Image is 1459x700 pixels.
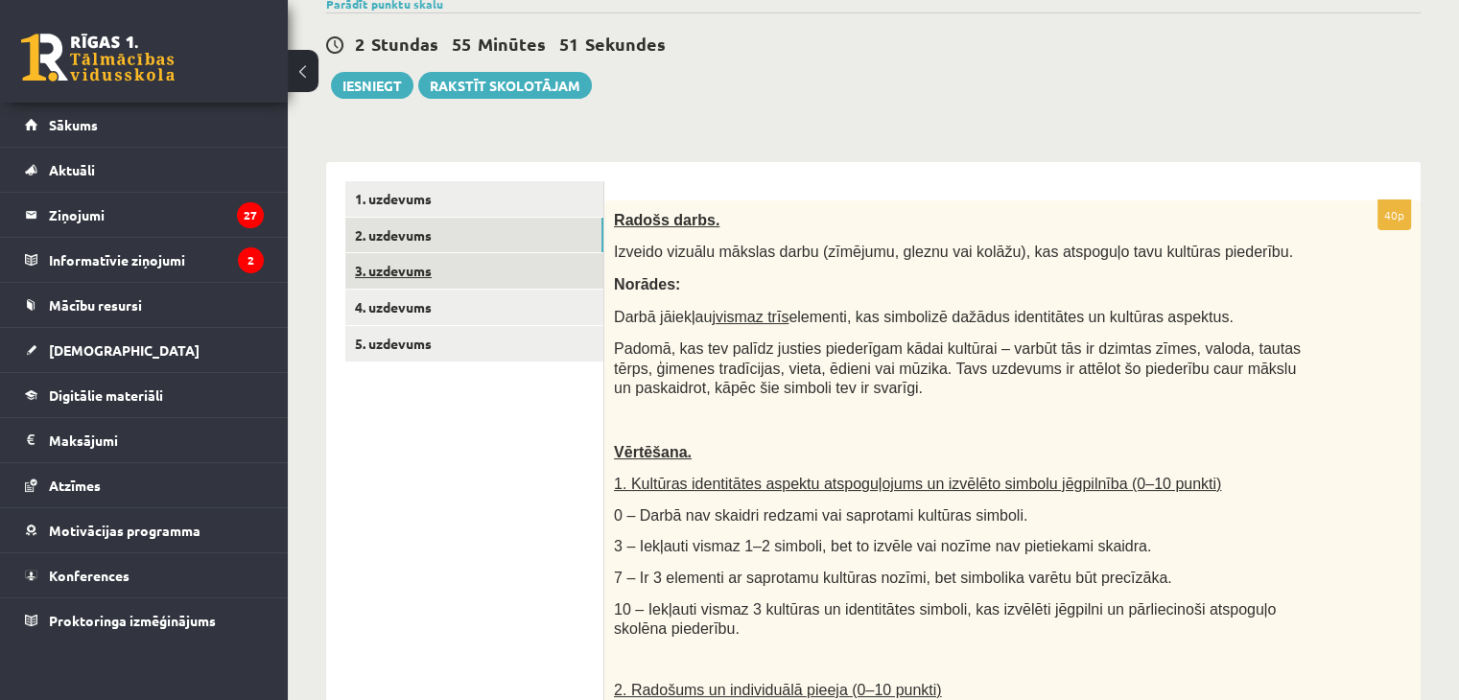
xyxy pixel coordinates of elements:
span: Sekundes [585,33,666,55]
u: vismaz trīs [716,309,788,325]
span: 1. Kultūras identitātes aspektu atspoguļojums un izvēlēto simbolu jēgpilnība (0–10 punkti) [614,476,1221,492]
span: Konferences [49,567,129,584]
body: Editor, wiswyg-editor-user-answer-47433861560620 [19,19,776,39]
span: Norādes: [614,276,680,292]
span: 3 – Iekļauti vismaz 1–2 simboli, bet to izvēle vai nozīme nav pietiekami skaidra. [614,538,1151,554]
span: 51 [559,33,578,55]
legend: Maksājumi [49,418,264,462]
a: Rakstīt skolotājam [418,72,592,99]
i: 27 [237,202,264,228]
a: Sākums [25,103,264,147]
span: [DEMOGRAPHIC_DATA] [49,341,200,359]
span: Darbā jāiekļauj elementi, kas simbolizē dažādus identitātes un kultūras aspektus. [614,309,1234,325]
a: Aktuāli [25,148,264,192]
span: 2. Radošums un individuālā pieeja (0–10 punkti) [614,682,942,698]
a: 4. uzdevums [345,290,603,325]
button: Iesniegt [331,72,413,99]
a: 2. uzdevums [345,218,603,253]
span: Stundas [371,33,438,55]
span: Atzīmes [49,477,101,494]
span: Motivācijas programma [49,522,200,539]
a: Atzīmes [25,463,264,507]
a: 3. uzdevums [345,253,603,289]
span: Digitālie materiāli [49,386,163,404]
a: Digitālie materiāli [25,373,264,417]
a: 1. uzdevums [345,181,603,217]
span: 7 – Ir 3 elementi ar saprotamu kultūras nozīmi, bet simbolika varētu būt precīzāka. [614,570,1172,586]
a: Proktoringa izmēģinājums [25,598,264,642]
a: Maksājumi [25,418,264,462]
a: Rīgas 1. Tālmācības vidusskola [21,34,175,82]
span: 2 [355,33,365,55]
legend: Informatīvie ziņojumi [49,238,264,282]
span: 0 – Darbā nav skaidri redzami vai saprotami kultūras simboli. [614,507,1027,524]
a: Ziņojumi27 [25,193,264,237]
a: Motivācijas programma [25,508,264,552]
span: Padomā, kas tev palīdz justies piederīgam kādai kultūrai – varbūt tās ir dzimtas zīmes, valoda, t... [614,340,1301,396]
span: Proktoringa izmēģinājums [49,612,216,629]
span: Izveido vizuālu mākslas darbu (zīmējumu, gleznu vai kolāžu), kas atspoguļo tavu kultūras piederību. [614,244,1293,260]
p: 40p [1377,199,1411,230]
span: Radošs darbs. [614,212,719,228]
span: 55 [452,33,471,55]
span: Aktuāli [49,161,95,178]
span: Vērtēšana. [614,444,692,460]
a: Konferences [25,553,264,597]
span: Minūtes [478,33,546,55]
span: Mācību resursi [49,296,142,314]
a: 5. uzdevums [345,326,603,362]
a: [DEMOGRAPHIC_DATA] [25,328,264,372]
span: 10 – Iekļauti vismaz 3 kultūras un identitātes simboli, kas izvēlēti jēgpilni un pārliecinoši ats... [614,601,1276,638]
a: Mācību resursi [25,283,264,327]
i: 2 [238,247,264,273]
legend: Ziņojumi [49,193,264,237]
span: Sākums [49,116,98,133]
a: Informatīvie ziņojumi2 [25,238,264,282]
